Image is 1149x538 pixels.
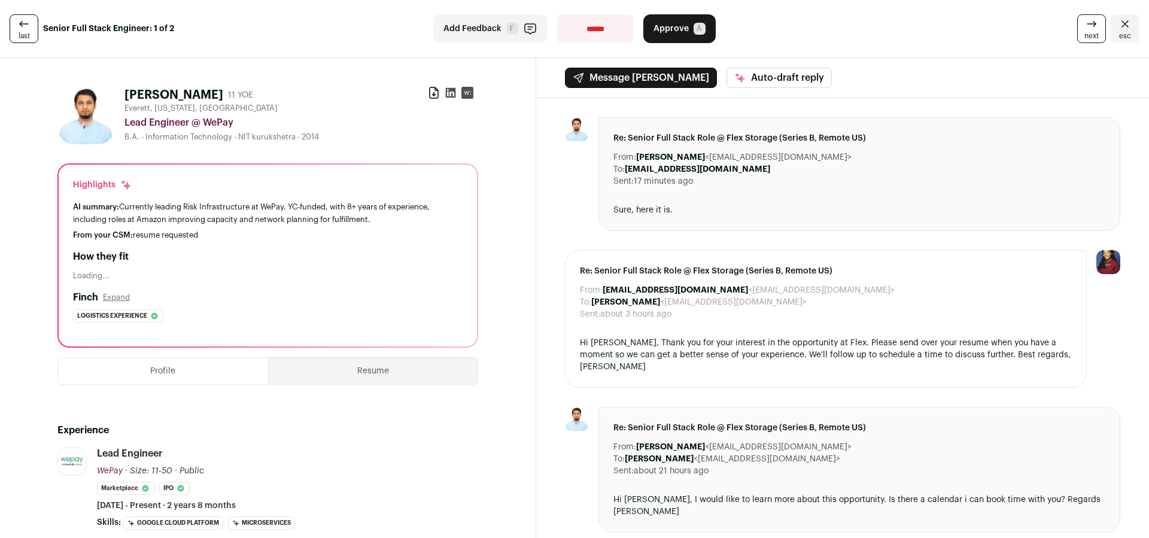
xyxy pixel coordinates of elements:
strong: Senior Full Stack Engineer: 1 of 2 [43,23,174,35]
b: [EMAIL_ADDRESS][DOMAIN_NAME] [603,286,748,294]
dt: From: [613,151,636,163]
span: WePay [97,467,123,475]
dd: about 3 hours ago [600,308,671,320]
button: Approve A [643,14,716,43]
span: Logistics experience [77,310,147,322]
span: Re: Senior Full Stack Role @ Flex Storage (Series B, Remote US) [613,132,1105,144]
li: Microservices [228,516,295,530]
dd: <[EMAIL_ADDRESS][DOMAIN_NAME]> [636,441,852,453]
li: Marketplace [97,482,154,495]
dd: <[EMAIL_ADDRESS][DOMAIN_NAME]> [603,284,895,296]
img: 8f512674048da4c1dd6fc72436ed1002b0b36715fff114133bc3fe7cbe840b85.jpg [57,87,115,144]
div: Currently leading Risk Infrastructure at WePay, YC-funded, with 8+ years of experience, including... [73,200,463,226]
dt: Sent: [613,465,634,477]
span: Re: Senior Full Stack Role @ Flex Storage (Series B, Remote US) [613,422,1105,434]
span: esc [1119,31,1131,41]
span: AI summary: [73,203,119,211]
div: Sure, here it is. [613,204,1105,216]
a: next [1077,14,1106,43]
div: Lead Engineer [97,447,163,460]
dt: Sent: [580,308,600,320]
dt: To: [613,453,625,465]
h1: [PERSON_NAME] [124,87,223,104]
dt: To: [613,163,625,175]
span: Everett, [US_STATE], [GEOGRAPHIC_DATA] [124,104,278,113]
button: Message [PERSON_NAME] [565,68,717,88]
dd: about 21 hours ago [634,465,709,477]
span: last [19,31,30,41]
h2: Experience [57,423,478,437]
dd: <[EMAIL_ADDRESS][DOMAIN_NAME]> [591,296,807,308]
dt: From: [580,284,603,296]
dd: <[EMAIL_ADDRESS][DOMAIN_NAME]> [625,453,840,465]
div: Loading... [73,271,463,281]
div: Hi [PERSON_NAME], Thank you for your interest in the opportunity at Flex. Please send over your r... [580,337,1072,373]
span: · [175,465,177,477]
dt: To: [580,296,591,308]
div: Hi [PERSON_NAME], I would like to learn more about this opportunity. Is there a calendar i can bo... [613,494,1105,518]
img: 95e7cf685505b5f0184ace0ae4ac9d7e9c0fe00062c8c27eaacb7e90bb647c5a.jpg [58,448,86,475]
a: Close [1111,14,1139,43]
span: Public [180,467,204,475]
a: last [10,14,38,43]
b: [PERSON_NAME] [636,443,705,451]
div: 11 YOE [228,89,253,101]
b: [EMAIL_ADDRESS][DOMAIN_NAME] [625,165,770,174]
button: Add Feedback F [433,14,548,43]
span: Add Feedback [443,23,501,35]
b: [PERSON_NAME] [636,153,705,162]
b: [PERSON_NAME] [625,455,694,463]
span: [DATE] - Present · 2 years 8 months [97,500,236,512]
li: IPO [159,482,190,495]
img: 10010497-medium_jpg [1096,250,1120,274]
dd: 17 minutes ago [634,175,693,187]
button: Auto-draft reply [727,68,832,88]
dt: Sent: [613,175,634,187]
h2: How they fit [73,250,463,264]
span: From your CSM: [73,231,133,239]
div: Lead Engineer @ WePay [124,115,478,130]
button: Expand [103,293,130,302]
div: Highlights [73,179,132,191]
div: resume requested [73,230,463,240]
span: Approve [653,23,689,35]
span: Re: Senior Full Stack Role @ Flex Storage (Series B, Remote US) [580,265,1072,277]
dd: <[EMAIL_ADDRESS][DOMAIN_NAME]> [636,151,852,163]
span: · Size: 11-50 [125,467,172,475]
span: A [694,23,706,35]
span: F [506,23,518,35]
h2: Finch [73,290,98,305]
li: Google Cloud Platform [123,516,223,530]
span: Skills: [97,516,121,528]
button: Profile [58,358,268,384]
div: B.A. - Information Technology - NIT kurukshetra - 2014 [124,132,478,142]
button: Resume [269,358,478,384]
img: 8f512674048da4c1dd6fc72436ed1002b0b36715fff114133bc3fe7cbe840b85.jpg [565,117,589,141]
b: [PERSON_NAME] [591,298,660,306]
dt: From: [613,441,636,453]
span: next [1084,31,1099,41]
img: 8f512674048da4c1dd6fc72436ed1002b0b36715fff114133bc3fe7cbe840b85.jpg [565,407,589,431]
